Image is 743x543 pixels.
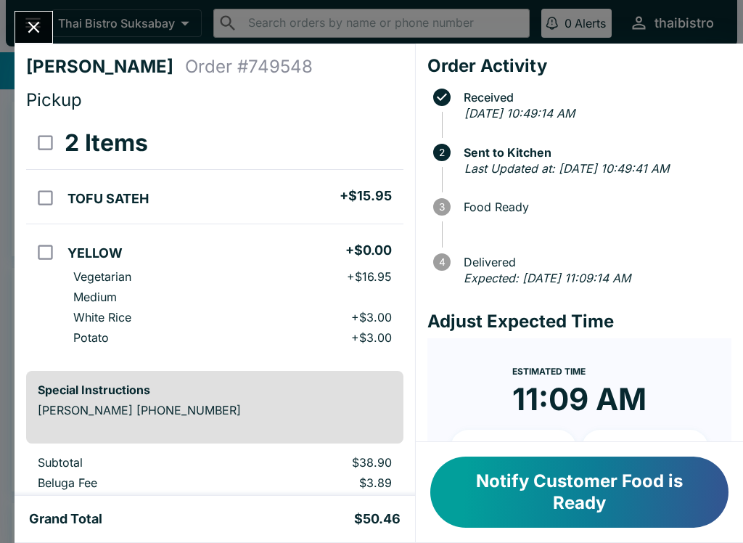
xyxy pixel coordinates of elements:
[351,310,392,324] p: + $3.00
[354,510,401,528] h5: $50.46
[73,290,117,304] p: Medium
[512,380,646,418] time: 11:09 AM
[65,128,148,158] h3: 2 Items
[438,256,445,268] text: 4
[451,430,577,466] button: + 10
[15,12,52,43] button: Close
[439,147,445,158] text: 2
[73,269,131,284] p: Vegetarian
[439,201,445,213] text: 3
[73,310,131,324] p: White Rice
[427,55,731,77] h4: Order Activity
[464,106,575,121] em: [DATE] 10:49:14 AM
[249,455,391,470] p: $38.90
[26,117,403,359] table: orders table
[464,271,631,285] em: Expected: [DATE] 11:09:14 AM
[464,161,669,176] em: Last Updated at: [DATE] 10:49:41 AM
[38,383,392,397] h6: Special Instructions
[38,455,226,470] p: Subtotal
[67,245,123,262] h5: YELLOW
[67,190,149,208] h5: TOFU SATEH
[249,475,391,490] p: $3.89
[427,311,731,332] h4: Adjust Expected Time
[347,269,392,284] p: + $16.95
[351,330,392,345] p: + $3.00
[26,56,185,78] h4: [PERSON_NAME]
[512,366,586,377] span: Estimated Time
[456,146,731,159] span: Sent to Kitchen
[456,91,731,104] span: Received
[456,256,731,269] span: Delivered
[456,200,731,213] span: Food Ready
[582,430,708,466] button: + 20
[430,457,728,528] button: Notify Customer Food is Ready
[185,56,313,78] h4: Order # 749548
[345,242,392,259] h5: + $0.00
[29,510,102,528] h5: Grand Total
[38,403,392,417] p: [PERSON_NAME] [PHONE_NUMBER]
[26,89,82,110] span: Pickup
[73,330,109,345] p: Potato
[38,475,226,490] p: Beluga Fee
[340,187,392,205] h5: + $15.95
